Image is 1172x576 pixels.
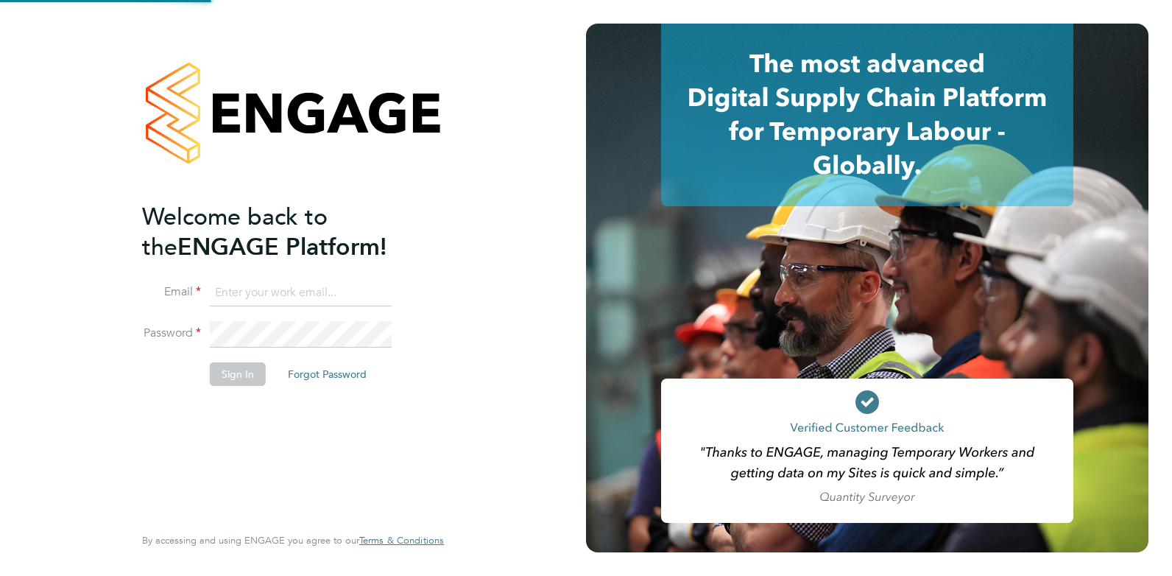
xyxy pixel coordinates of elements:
label: Password [142,326,201,341]
span: By accessing and using ENGAGE you agree to our [142,534,444,547]
input: Enter your work email... [210,280,392,306]
button: Sign In [210,362,266,386]
span: Welcome back to the [142,203,328,261]
h2: ENGAGE Platform! [142,202,429,262]
button: Forgot Password [276,362,378,386]
a: Terms & Conditions [359,535,444,547]
label: Email [142,284,201,300]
